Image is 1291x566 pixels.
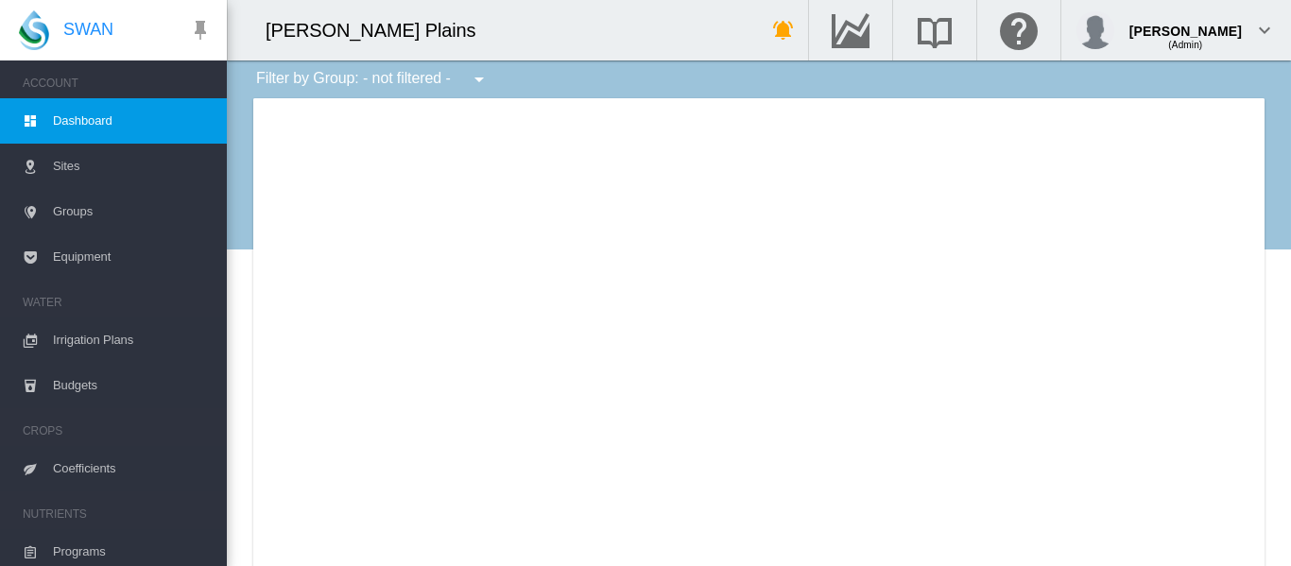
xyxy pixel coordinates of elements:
span: Budgets [53,363,212,408]
span: CROPS [23,416,212,446]
img: profile.jpg [1076,11,1114,49]
span: SWAN [63,18,113,42]
div: [PERSON_NAME] [1129,14,1242,33]
md-icon: Go to the Data Hub [828,19,873,42]
button: icon-bell-ring [765,11,802,49]
md-icon: icon-menu-down [468,68,491,91]
button: icon-menu-down [460,60,498,98]
span: WATER [23,287,212,317]
md-icon: Click here for help [996,19,1041,42]
span: Coefficients [53,446,212,491]
md-icon: icon-bell-ring [772,19,795,42]
span: Sites [53,144,212,189]
span: (Admin) [1168,40,1202,50]
div: [PERSON_NAME] Plains [266,17,493,43]
span: ACCOUNT [23,68,212,98]
md-icon: icon-pin [189,19,212,42]
span: NUTRIENTS [23,499,212,529]
div: Filter by Group: - not filtered - [242,60,504,98]
md-icon: Search the knowledge base [912,19,957,42]
span: Dashboard [53,98,212,144]
md-icon: icon-chevron-down [1253,19,1276,42]
span: Groups [53,189,212,234]
img: SWAN-Landscape-Logo-Colour-drop.png [19,10,49,50]
span: Irrigation Plans [53,317,212,363]
span: Equipment [53,234,212,280]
